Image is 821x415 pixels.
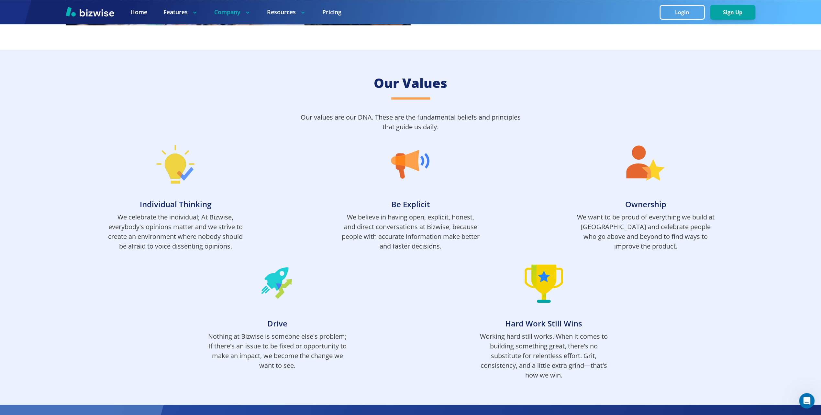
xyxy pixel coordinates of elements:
p: Resources [267,8,306,16]
img: Ownership Icon [626,145,665,184]
h3: Hard Work Still Wins [474,318,613,329]
img: Drive Icon [258,264,297,303]
p: Company [214,8,251,16]
a: Pricing [322,8,341,16]
img: Be Explicit Icon [391,145,430,184]
button: Sign Up [710,5,755,20]
img: Hard Work Still Wins Icon [524,264,563,303]
button: Login [660,5,705,20]
p: Our values are our DNA. These are the fundamental beliefs and principles that guide us daily. [297,112,524,132]
h3: Be Explicit [341,199,480,210]
a: Sign Up [710,9,755,16]
h3: Individual Thinking [106,199,245,210]
p: Nothing at Bizwise is someone else's problem; If there's an issue to be fixed or opportunity to m... [208,332,347,370]
p: We celebrate the individual; At Bizwise, everybody's opinions matter and we strive to create an e... [106,212,245,251]
img: Individual Thinking Icon [156,145,195,184]
h2: Our Values [66,74,755,92]
h3: Ownership [576,199,715,210]
p: Working hard still works. When it comes to building something great, there's no substitute for re... [474,332,613,380]
p: We want to be proud of everything we build at [GEOGRAPHIC_DATA] and celebrate people who go above... [576,212,715,251]
img: Bizwise Logo [66,7,114,16]
iframe: Intercom live chat [799,393,815,409]
h3: Drive [208,318,347,329]
p: We believe in having open, explicit, honest, and direct conversations at Bizwise, because people ... [341,212,480,251]
a: Home [130,8,147,16]
a: Login [660,9,710,16]
p: Features [163,8,198,16]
